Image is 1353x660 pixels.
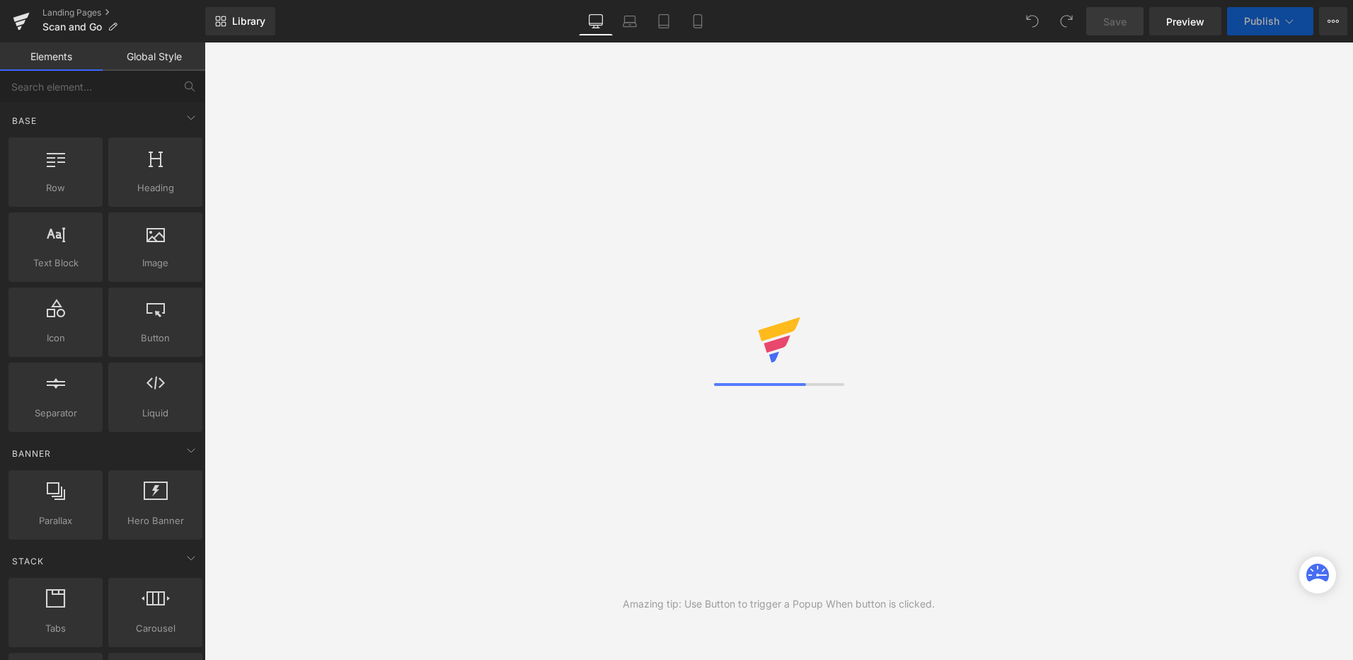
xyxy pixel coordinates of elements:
span: Image [113,256,198,271]
button: More [1319,7,1347,35]
span: Row [13,181,98,195]
span: Button [113,331,198,346]
span: Parallax [13,513,98,528]
span: Liquid [113,406,198,421]
a: Desktop [579,7,613,35]
a: New Library [205,7,275,35]
span: Scan and Go [42,21,102,33]
a: Preview [1149,7,1221,35]
span: Stack [11,554,45,568]
a: Mobile [681,7,715,35]
a: Laptop [613,7,647,35]
span: Icon [13,331,98,346]
span: Separator [13,406,98,421]
button: Undo [1018,7,1047,35]
span: Banner [11,447,52,460]
span: Base [11,114,38,127]
span: Carousel [113,621,198,636]
a: Landing Pages [42,7,205,18]
div: Amazing tip: Use Button to trigger a Popup When button is clicked. [623,596,935,612]
span: Tabs [13,621,98,636]
button: Redo [1052,7,1081,35]
span: Library [232,15,265,28]
button: Publish [1227,7,1313,35]
span: Save [1103,14,1127,29]
span: Publish [1244,16,1279,27]
a: Tablet [647,7,681,35]
span: Preview [1166,14,1204,29]
span: Text Block [13,256,98,271]
a: Global Style [103,42,205,71]
span: Hero Banner [113,513,198,528]
span: Heading [113,181,198,195]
